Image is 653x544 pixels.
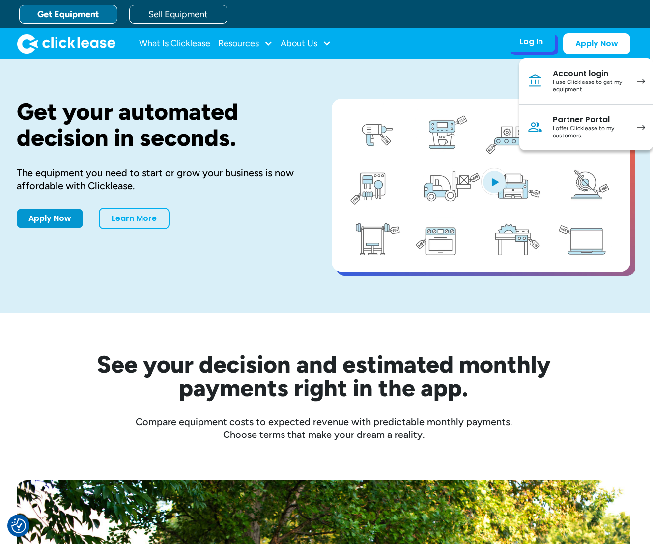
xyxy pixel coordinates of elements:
img: Revisit consent button [11,518,26,533]
div: I offer Clicklease to my customers. [553,125,627,140]
nav: Log In [519,58,653,150]
img: Bank icon [527,73,543,89]
div: The equipment you need to start or grow your business is now affordable with Clicklease. [17,166,300,192]
div: Resources [218,34,273,54]
a: Partner PortalI offer Clicklease to my customers. [519,105,653,150]
a: Account loginI use Clicklease to get my equipment [519,58,653,105]
a: What Is Clicklease [139,34,210,54]
div: Log In [519,37,543,47]
a: Apply Now [17,209,83,228]
div: Compare equipment costs to expected revenue with predictable monthly payments. Choose terms that ... [17,415,630,441]
div: Account login [553,69,627,79]
img: Person icon [527,119,543,135]
h1: Get your automated decision in seconds. [17,99,300,151]
img: Clicklease logo [17,34,115,54]
div: About Us [281,34,331,54]
a: Get Equipment [19,5,117,24]
a: Learn More [99,208,170,229]
a: Sell Equipment [129,5,227,24]
h2: See your decision and estimated monthly payments right in the app. [49,353,599,400]
button: Consent Preferences [11,518,26,533]
a: open lightbox [332,99,630,272]
a: home [17,34,115,54]
img: arrow [637,125,645,130]
img: arrow [637,79,645,84]
img: Blue play button logo on a light blue circular background [481,168,508,195]
div: Partner Portal [553,115,627,125]
div: I use Clicklease to get my equipment [553,79,627,94]
a: Apply Now [563,33,630,54]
